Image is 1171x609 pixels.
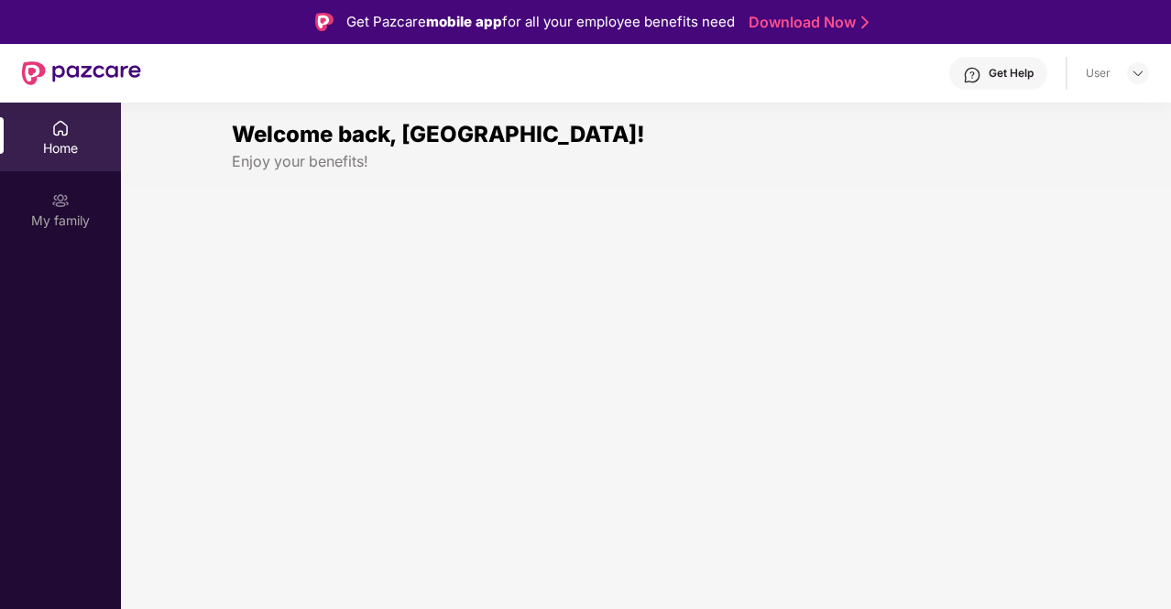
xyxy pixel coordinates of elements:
[232,121,645,147] span: Welcome back, [GEOGRAPHIC_DATA]!
[232,152,1060,171] div: Enjoy your benefits!
[989,66,1034,81] div: Get Help
[426,13,502,30] strong: mobile app
[22,61,141,85] img: New Pazcare Logo
[51,191,70,210] img: svg+xml;base64,PHN2ZyB3aWR0aD0iMjAiIGhlaWdodD0iMjAiIHZpZXdCb3g9IjAgMCAyMCAyMCIgZmlsbD0ibm9uZSIgeG...
[749,13,863,32] a: Download Now
[51,119,70,137] img: svg+xml;base64,PHN2ZyBpZD0iSG9tZSIgeG1sbnM9Imh0dHA6Ly93d3cudzMub3JnLzIwMDAvc3ZnIiB3aWR0aD0iMjAiIG...
[1131,66,1145,81] img: svg+xml;base64,PHN2ZyBpZD0iRHJvcGRvd24tMzJ4MzIiIHhtbG5zPSJodHRwOi8vd3d3LnczLm9yZy8yMDAwL3N2ZyIgd2...
[315,13,334,31] img: Logo
[963,66,981,84] img: svg+xml;base64,PHN2ZyBpZD0iSGVscC0zMngzMiIgeG1sbnM9Imh0dHA6Ly93d3cudzMub3JnLzIwMDAvc3ZnIiB3aWR0aD...
[346,11,735,33] div: Get Pazcare for all your employee benefits need
[1086,66,1111,81] div: User
[861,13,869,32] img: Stroke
